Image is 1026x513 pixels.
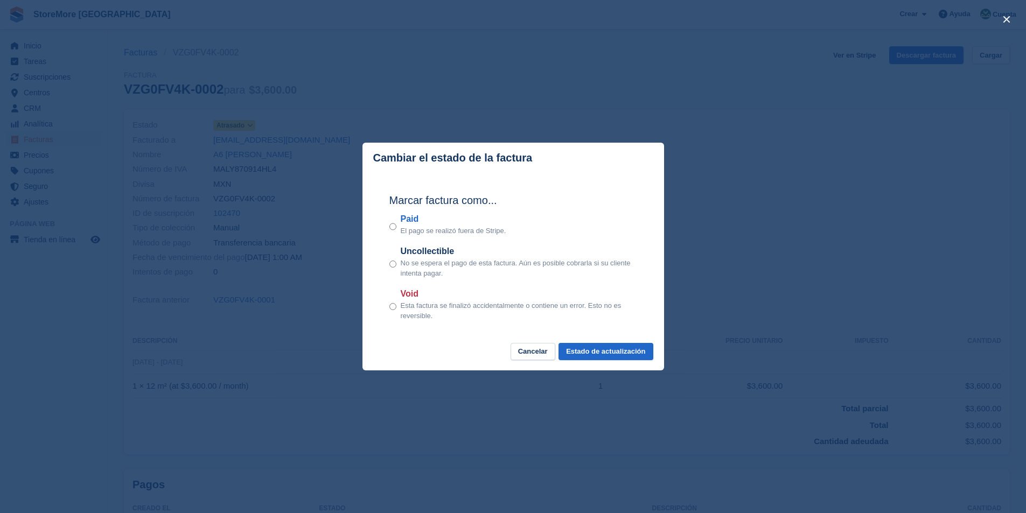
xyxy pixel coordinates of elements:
button: Cancelar [511,343,555,361]
label: Void [401,287,637,300]
button: close [998,11,1015,28]
p: El pago se realizó fuera de Stripe. [401,226,506,236]
p: Cambiar el estado de la factura [373,152,533,164]
h2: Marcar factura como... [389,192,637,208]
label: Uncollectible [401,245,637,258]
button: Estado de actualización [559,343,653,361]
p: Esta factura se finalizó accidentalmente o contiene un error. Esto no es reversible. [401,300,637,321]
label: Paid [401,213,506,226]
p: No se espera el pago de esta factura. Aún es posible cobrarla si su cliente intenta pagar. [401,258,637,279]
